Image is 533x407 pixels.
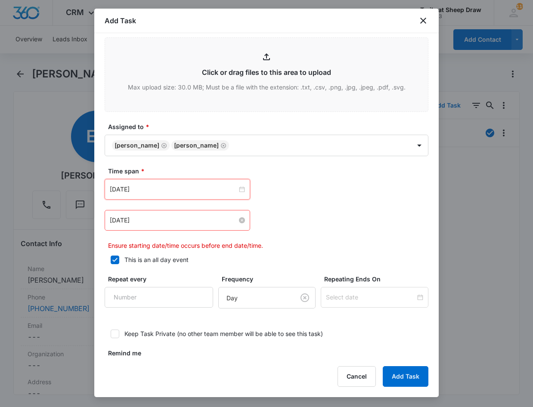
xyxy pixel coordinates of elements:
[239,217,245,223] span: close-circle
[222,274,319,284] label: Frequency
[108,166,432,176] label: Time span
[110,216,237,225] input: Mar 9, 2023
[383,366,428,387] button: Add Task
[105,287,213,308] input: Number
[338,366,376,387] button: Cancel
[418,15,428,26] button: close
[324,274,432,284] label: Repeating Ends On
[174,142,219,148] div: [PERSON_NAME]
[124,329,323,338] div: Keep Task Private (no other team member will be able to see this task)
[108,122,432,131] label: Assigned to
[326,293,415,302] input: Select date
[108,241,428,250] p: Ensure starting date/time occurs before end date/time.
[110,185,237,194] input: Aug 12, 2025
[219,142,226,148] div: Remove Ethan Esparza-Escobar
[124,255,189,264] div: This is an all day event
[115,142,159,148] div: [PERSON_NAME]
[298,291,312,305] button: Clear
[159,142,167,148] div: Remove Edgar Jimenez
[105,15,136,26] h1: Add Task
[108,274,217,284] label: Repeat every
[108,348,157,358] label: Remind me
